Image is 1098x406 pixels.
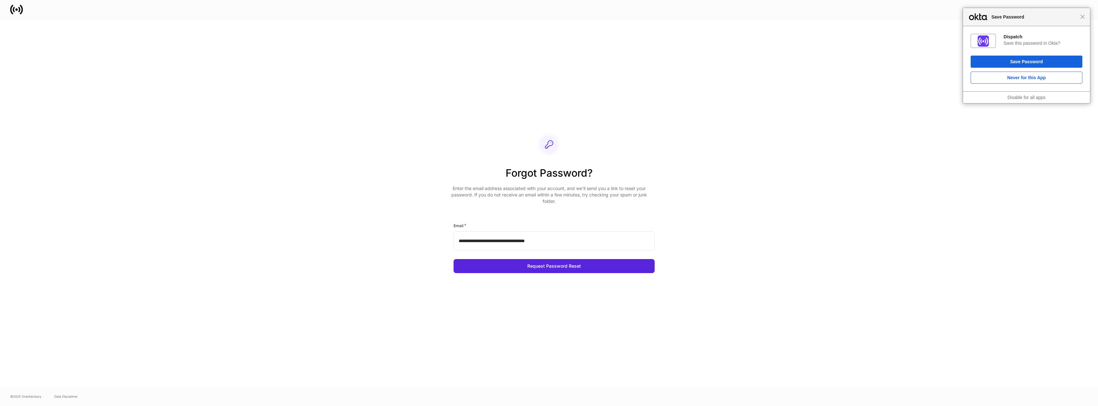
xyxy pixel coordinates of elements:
[54,394,78,399] a: Data Disclaimer
[988,13,1080,21] span: Save Password
[1004,40,1082,46] div: Save this password in Okta?
[1080,14,1085,19] span: Close
[10,394,41,399] span: © 2025 OneAdvisory
[448,166,650,185] h2: Forgot Password?
[971,56,1082,68] button: Save Password
[1004,34,1082,40] div: Dispatch
[978,35,989,47] img: IoaI0QAAAAZJREFUAwDpn500DgGa8wAAAABJRU5ErkJggg==
[971,72,1082,84] button: Never for this App
[448,185,650,204] p: Enter the email address associated with your account, and we’ll send you a link to reset your pas...
[454,259,655,273] button: Request Password Reset
[454,222,466,229] h6: Email
[527,263,581,269] div: Request Password Reset
[1007,95,1045,100] a: Disable for all apps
